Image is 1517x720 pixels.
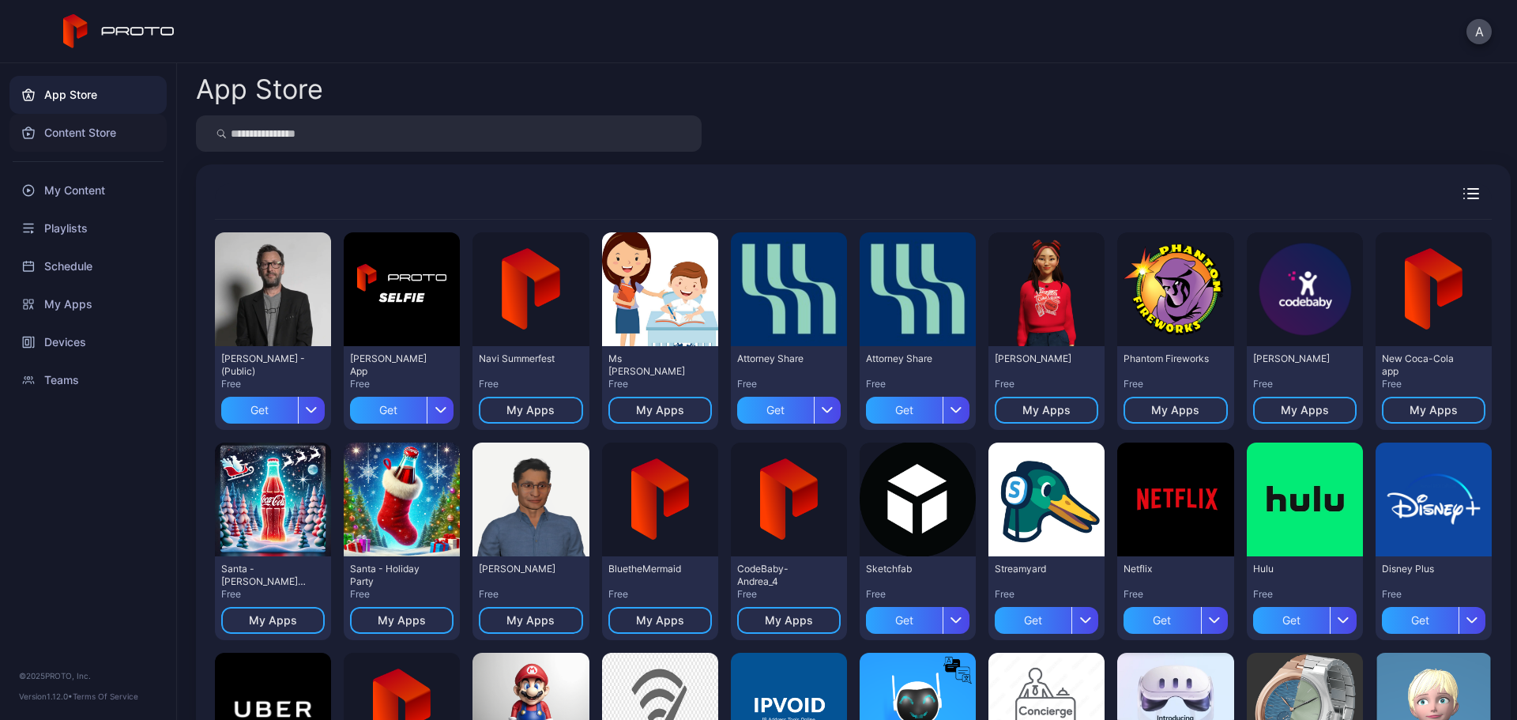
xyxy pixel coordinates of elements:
[9,361,167,399] a: Teams
[1124,397,1227,424] button: My Apps
[608,607,712,634] button: My Apps
[221,397,298,424] div: Get
[479,352,566,365] div: Navi Summerfest
[9,114,167,152] a: Content Store
[636,404,684,417] div: My Apps
[1253,397,1357,424] button: My Apps
[1253,352,1340,365] div: Alan Protobot
[350,397,427,424] div: Get
[1382,563,1469,575] div: Disney Plus
[19,669,157,682] div: © 2025 PROTO, Inc.
[1253,588,1357,601] div: Free
[866,601,969,634] button: Get
[995,563,1082,575] div: Streamyard
[1124,378,1227,390] div: Free
[1382,397,1485,424] button: My Apps
[350,563,437,588] div: Santa - Holiday Party
[221,607,325,634] button: My Apps
[866,397,943,424] div: Get
[1124,601,1227,634] button: Get
[737,563,824,588] div: CodeBaby-Andrea_4
[249,614,297,627] div: My Apps
[866,352,953,365] div: Attorney Share
[378,614,426,627] div: My Apps
[1410,404,1458,417] div: My Apps
[479,588,582,601] div: Free
[221,563,308,588] div: Santa - James CEO
[221,390,325,424] button: Get
[350,588,454,601] div: Free
[995,397,1098,424] button: My Apps
[1382,378,1485,390] div: Free
[1382,601,1485,634] button: Get
[737,588,841,601] div: Free
[1124,588,1227,601] div: Free
[737,352,824,365] div: Attorney Share
[1382,352,1469,378] div: New Coca-Cola app
[479,397,582,424] button: My Apps
[9,172,167,209] a: My Content
[1151,404,1199,417] div: My Apps
[9,209,167,247] a: Playlists
[608,397,712,424] button: My Apps
[479,607,582,634] button: My Apps
[221,588,325,601] div: Free
[608,378,712,390] div: Free
[866,378,969,390] div: Free
[350,378,454,390] div: Free
[636,614,684,627] div: My Apps
[479,563,566,575] div: Norrie Daroga
[995,378,1098,390] div: Free
[9,247,167,285] a: Schedule
[9,76,167,114] a: App Store
[9,323,167,361] a: Devices
[1253,607,1330,634] div: Get
[221,378,325,390] div: Free
[866,588,969,601] div: Free
[1253,601,1357,634] button: Get
[1022,404,1071,417] div: My Apps
[1124,607,1200,634] div: Get
[765,614,813,627] div: My Apps
[1281,404,1329,417] div: My Apps
[866,563,953,575] div: Sketchfab
[506,404,555,417] div: My Apps
[1124,563,1210,575] div: Netflix
[1382,607,1459,634] div: Get
[479,378,582,390] div: Free
[995,352,1082,365] div: Jenn Z
[737,378,841,390] div: Free
[9,285,167,323] a: My Apps
[866,390,969,424] button: Get
[866,607,943,634] div: Get
[19,692,73,701] span: Version 1.12.0 •
[1382,588,1485,601] div: Free
[995,588,1098,601] div: Free
[73,692,138,701] a: Terms Of Service
[737,607,841,634] button: My Apps
[1253,378,1357,390] div: Free
[995,607,1071,634] div: Get
[1253,563,1340,575] div: Hulu
[196,76,323,103] div: App Store
[608,588,712,601] div: Free
[737,397,814,424] div: Get
[608,563,695,575] div: BluetheMermaid
[995,601,1098,634] button: Get
[1124,352,1210,365] div: Phantom Fireworks
[506,614,555,627] div: My Apps
[350,352,437,378] div: David Selfie App
[350,390,454,424] button: Get
[608,352,695,378] div: Ms Abby
[350,607,454,634] button: My Apps
[1466,19,1492,44] button: A
[221,352,308,378] div: David N Persona - (Public)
